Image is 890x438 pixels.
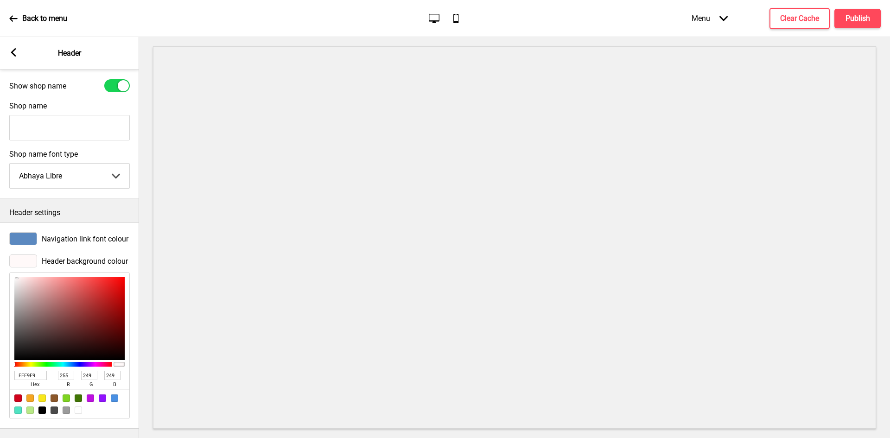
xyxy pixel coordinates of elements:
div: #9013FE [99,394,106,402]
label: Shop name font type [9,150,130,159]
span: hex [14,380,55,389]
div: #7ED321 [63,394,70,402]
label: Shop name [9,102,47,110]
div: #4A90E2 [111,394,118,402]
p: Header settings [9,208,130,218]
span: b [104,380,125,389]
div: #D0021B [14,394,22,402]
div: Navigation link font colour [9,232,130,245]
button: Clear Cache [769,8,830,29]
div: #F5A623 [26,394,34,402]
button: Publish [834,9,881,28]
span: Header background colour [42,257,128,266]
div: #9B9B9B [63,406,70,414]
div: #8B572A [51,394,58,402]
label: Show shop name [9,82,66,90]
div: #4A4A4A [51,406,58,414]
h4: Publish [845,13,870,24]
div: #FFFFFF [75,406,82,414]
div: #B8E986 [26,406,34,414]
div: #417505 [75,394,82,402]
div: #BD10E0 [87,394,94,402]
div: #000000 [38,406,46,414]
p: Back to menu [22,13,67,24]
span: r [58,380,78,389]
div: #F8E71C [38,394,46,402]
a: Back to menu [9,6,67,31]
div: Menu [682,5,737,32]
div: Header background colour [9,254,130,267]
h4: Clear Cache [780,13,819,24]
span: Navigation link font colour [42,235,128,243]
span: g [81,380,102,389]
div: #50E3C2 [14,406,22,414]
p: Header [58,48,81,58]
